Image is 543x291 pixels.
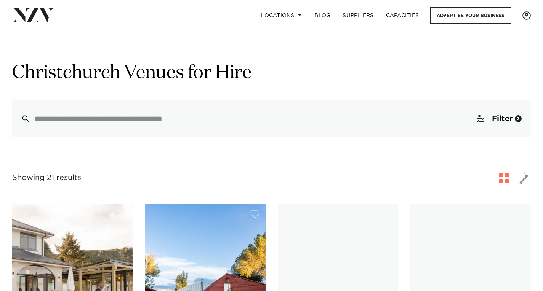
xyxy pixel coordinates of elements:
a: Locations [255,7,308,24]
div: 2 [515,115,522,122]
button: Filter2 [468,100,531,137]
a: Capacities [380,7,425,24]
span: Filter [492,115,513,122]
a: SUPPLIERS [336,7,380,24]
div: Showing 21 results [12,172,81,184]
a: BLOG [308,7,336,24]
a: Advertise your business [430,7,511,24]
img: nzv-logo.png [12,8,54,22]
h1: Christchurch Venues for Hire [12,61,531,85]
